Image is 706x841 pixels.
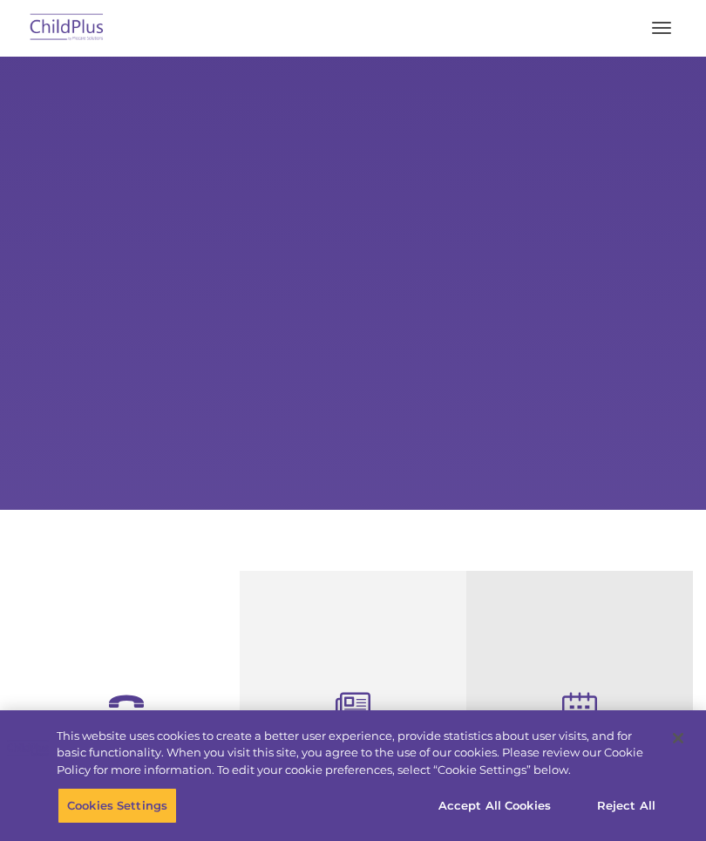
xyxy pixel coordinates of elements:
[26,8,108,49] img: ChildPlus by Procare Solutions
[572,787,681,824] button: Reject All
[57,728,657,779] div: This website uses cookies to create a better user experience, provide statistics about user visit...
[429,787,560,824] button: Accept All Cookies
[659,719,697,757] button: Close
[58,787,177,824] button: Cookies Settings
